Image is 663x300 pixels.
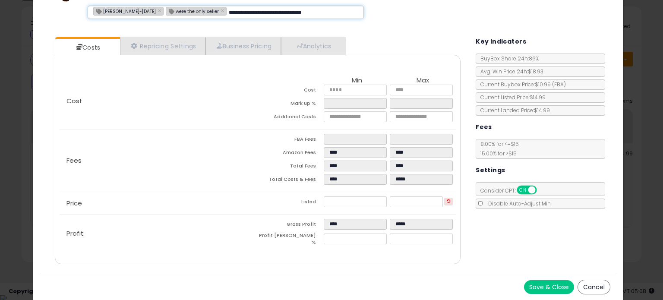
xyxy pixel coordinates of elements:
[166,7,219,15] span: were the only seller
[258,147,324,161] td: Amazon Fees
[552,81,566,88] span: ( FBA )
[476,94,546,101] span: Current Listed Price: $14.99
[258,174,324,187] td: Total Costs & Fees
[258,111,324,125] td: Additional Costs
[536,186,549,194] span: OFF
[258,219,324,232] td: Gross Profit
[476,140,519,157] span: 8.00 % for <= $15
[524,280,574,294] button: Save & Close
[221,6,226,14] a: ×
[390,77,456,85] th: Max
[476,107,550,114] span: Current Landed Price: $14.99
[258,98,324,111] td: Mark up %
[94,7,156,15] span: [PERSON_NAME]-[DATE]
[258,232,324,248] td: Profit [PERSON_NAME] %
[158,6,163,14] a: ×
[258,161,324,174] td: Total Fees
[258,134,324,147] td: FBA Fees
[60,230,258,237] p: Profit
[258,85,324,98] td: Cost
[258,196,324,210] td: Listed
[578,280,610,294] button: Cancel
[476,81,566,88] span: Current Buybox Price:
[60,157,258,164] p: Fees
[120,37,205,55] a: Repricing Settings
[476,68,543,75] span: Avg. Win Price 24h: $18.93
[281,37,345,55] a: Analytics
[476,55,539,62] span: BuyBox Share 24h: 86%
[55,39,119,56] a: Costs
[476,36,526,47] h5: Key Indicators
[476,187,548,194] span: Consider CPT:
[60,200,258,207] p: Price
[518,186,528,194] span: ON
[476,165,505,176] h5: Settings
[60,98,258,104] p: Cost
[324,77,390,85] th: Min
[535,81,566,88] span: $10.99
[476,122,492,133] h5: Fees
[476,150,517,157] span: 15.00 % for > $15
[205,37,281,55] a: Business Pricing
[484,200,551,207] span: Disable Auto-Adjust Min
